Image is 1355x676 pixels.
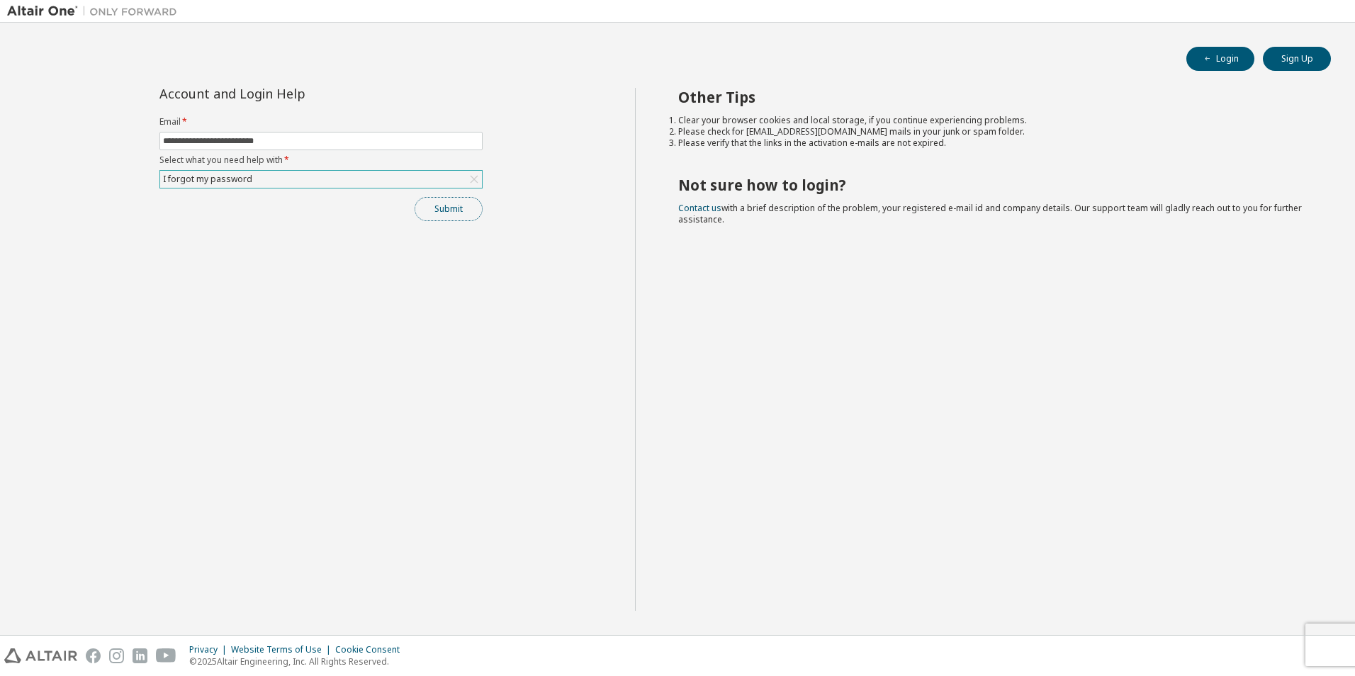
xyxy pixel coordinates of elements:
[7,4,184,18] img: Altair One
[1186,47,1254,71] button: Login
[1263,47,1331,71] button: Sign Up
[159,88,418,99] div: Account and Login Help
[86,648,101,663] img: facebook.svg
[678,137,1306,149] li: Please verify that the links in the activation e-mails are not expired.
[159,154,483,166] label: Select what you need help with
[133,648,147,663] img: linkedin.svg
[160,171,482,188] div: I forgot my password
[231,644,335,655] div: Website Terms of Use
[4,648,77,663] img: altair_logo.svg
[678,202,1302,225] span: with a brief description of the problem, your registered e-mail id and company details. Our suppo...
[678,176,1306,194] h2: Not sure how to login?
[415,197,483,221] button: Submit
[335,644,408,655] div: Cookie Consent
[678,202,721,214] a: Contact us
[678,88,1306,106] h2: Other Tips
[189,655,408,667] p: © 2025 Altair Engineering, Inc. All Rights Reserved.
[189,644,231,655] div: Privacy
[156,648,176,663] img: youtube.svg
[161,171,254,187] div: I forgot my password
[109,648,124,663] img: instagram.svg
[678,126,1306,137] li: Please check for [EMAIL_ADDRESS][DOMAIN_NAME] mails in your junk or spam folder.
[159,116,483,128] label: Email
[678,115,1306,126] li: Clear your browser cookies and local storage, if you continue experiencing problems.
